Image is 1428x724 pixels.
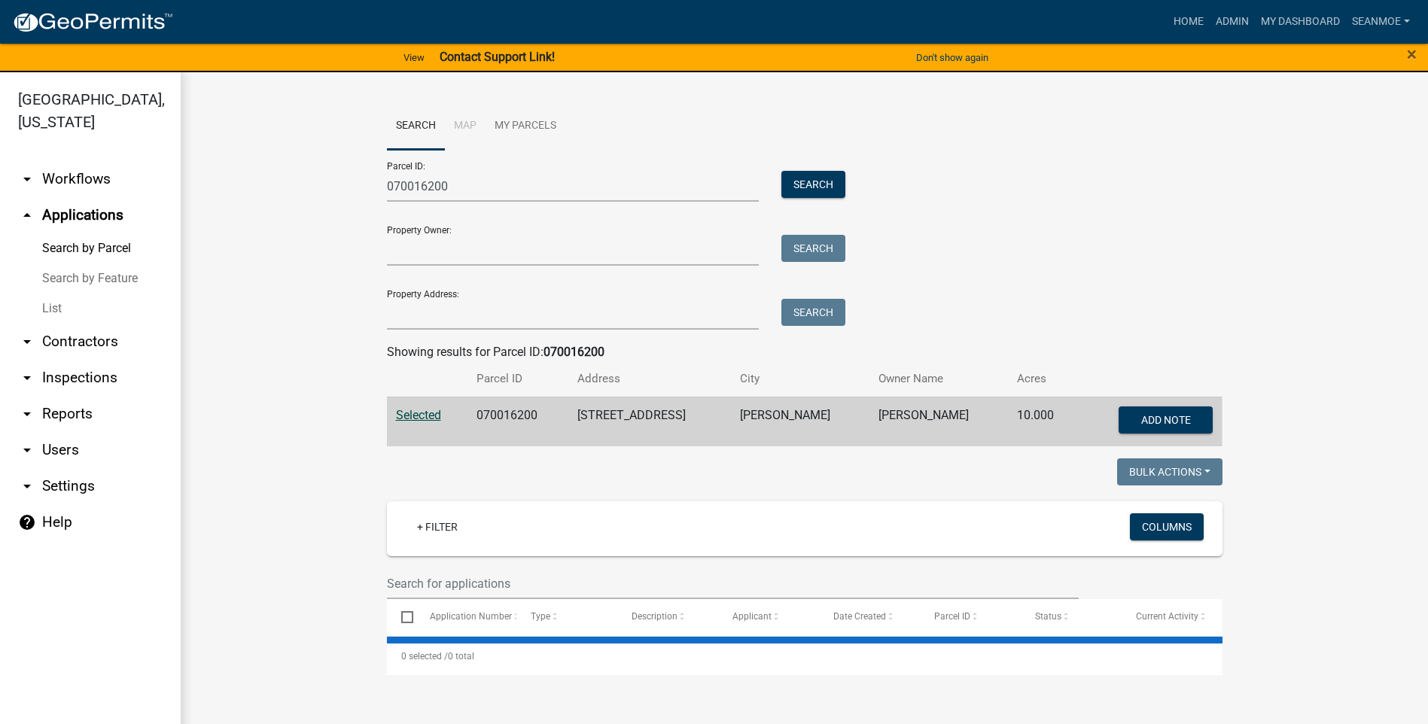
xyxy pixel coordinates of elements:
[467,397,568,446] td: 070016200
[934,611,970,622] span: Parcel ID
[869,397,1008,446] td: [PERSON_NAME]
[18,441,36,459] i: arrow_drop_down
[1168,8,1210,36] a: Home
[430,611,512,622] span: Application Number
[396,408,441,422] a: Selected
[920,599,1021,635] datatable-header-cell: Parcel ID
[543,345,604,359] strong: 070016200
[1035,611,1061,622] span: Status
[401,651,448,662] span: 0 selected /
[18,206,36,224] i: arrow_drop_up
[531,611,550,622] span: Type
[1346,8,1416,36] a: SeanMoe
[1119,406,1213,433] button: Add Note
[1117,458,1222,485] button: Bulk Actions
[781,235,845,262] button: Search
[18,369,36,387] i: arrow_drop_down
[18,513,36,531] i: help
[833,611,886,622] span: Date Created
[819,599,920,635] datatable-header-cell: Date Created
[910,45,994,70] button: Don't show again
[486,102,565,151] a: My Parcels
[1130,513,1204,540] button: Columns
[387,343,1222,361] div: Showing results for Parcel ID:
[568,361,730,397] th: Address
[18,405,36,423] i: arrow_drop_down
[568,397,730,446] td: [STREET_ADDRESS]
[387,102,445,151] a: Search
[516,599,617,635] datatable-header-cell: Type
[18,170,36,188] i: arrow_drop_down
[617,599,718,635] datatable-header-cell: Description
[18,477,36,495] i: arrow_drop_down
[416,599,516,635] datatable-header-cell: Application Number
[1122,599,1222,635] datatable-header-cell: Current Activity
[440,50,555,64] strong: Contact Support Link!
[397,45,431,70] a: View
[387,568,1079,599] input: Search for applications
[1141,413,1191,425] span: Add Note
[1008,361,1078,397] th: Acres
[731,397,869,446] td: [PERSON_NAME]
[1021,599,1122,635] datatable-header-cell: Status
[781,171,845,198] button: Search
[1407,45,1417,63] button: Close
[1210,8,1255,36] a: Admin
[387,637,1222,675] div: 0 total
[1407,44,1417,65] span: ×
[718,599,819,635] datatable-header-cell: Applicant
[632,611,677,622] span: Description
[467,361,568,397] th: Parcel ID
[1136,611,1198,622] span: Current Activity
[1255,8,1346,36] a: My Dashboard
[387,599,416,635] datatable-header-cell: Select
[405,513,470,540] a: + Filter
[732,611,772,622] span: Applicant
[731,361,869,397] th: City
[1008,397,1078,446] td: 10.000
[18,333,36,351] i: arrow_drop_down
[869,361,1008,397] th: Owner Name
[781,299,845,326] button: Search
